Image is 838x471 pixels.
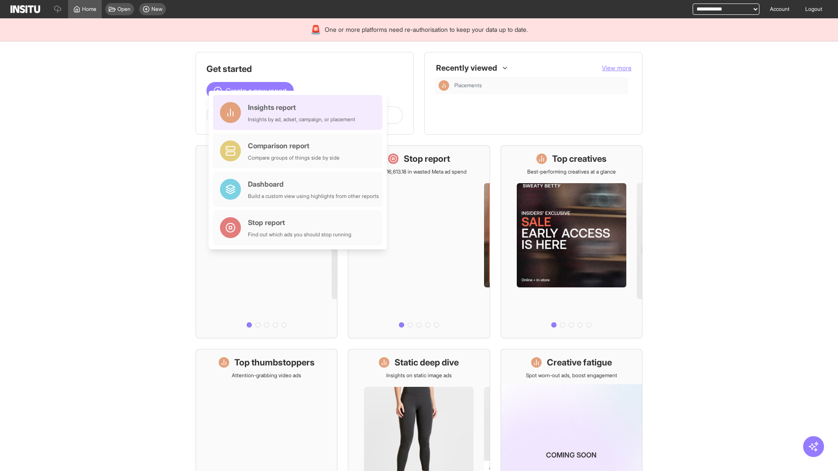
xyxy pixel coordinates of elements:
h1: Stop report [404,153,450,165]
div: Insights [439,80,449,91]
a: Stop reportSave £16,613.18 in wasted Meta ad spend [348,145,490,338]
div: Stop report [248,217,351,228]
div: Build a custom view using highlights from other reports [248,193,379,200]
div: 🚨 [310,24,321,36]
img: Logo [10,5,40,13]
span: Placements [454,82,482,89]
h1: Top thumbstoppers [234,356,315,369]
a: What's live nowSee all active ads instantly [196,145,337,338]
span: One or more platforms need re-authorisation to keep your data up to date. [325,25,528,34]
span: Home [82,6,96,13]
a: Top creativesBest-performing creatives at a glance [501,145,642,338]
p: Best-performing creatives at a glance [527,168,616,175]
span: Create a new report [226,85,287,96]
span: Placements [454,82,625,89]
div: Insights by ad, adset, campaign, or placement [248,116,355,123]
h1: Static deep dive [395,356,459,369]
span: Open [117,6,131,13]
div: Comparison report [248,140,340,151]
p: Save £16,613.18 in wasted Meta ad spend [371,168,467,175]
h1: Top creatives [552,153,607,165]
h1: Get started [206,63,403,75]
div: Insights report [248,102,355,113]
p: Insights on static image ads [386,372,452,379]
button: View more [602,64,632,72]
div: Dashboard [248,179,379,189]
button: Create a new report [206,82,294,99]
div: Compare groups of things side by side [248,154,340,161]
p: Attention-grabbing video ads [232,372,301,379]
div: Find out which ads you should stop running [248,231,351,238]
span: New [151,6,162,13]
